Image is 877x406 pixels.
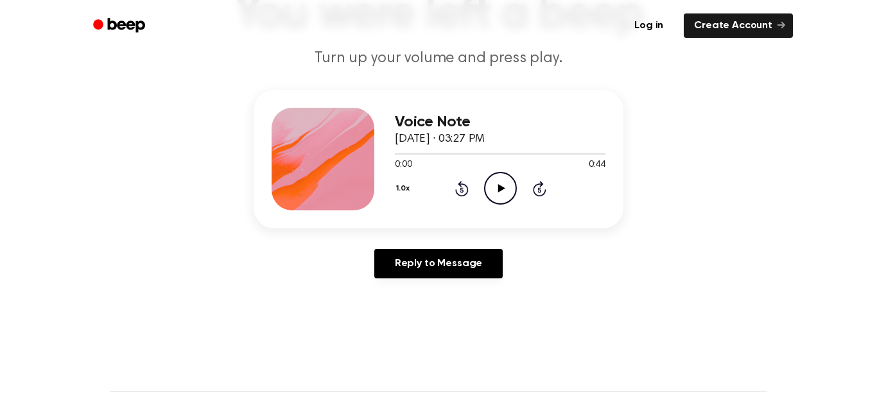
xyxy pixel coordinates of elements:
a: Beep [84,13,157,38]
span: [DATE] · 03:27 PM [395,133,485,145]
a: Reply to Message [374,249,503,278]
h3: Voice Note [395,114,605,131]
span: 0:44 [589,158,605,172]
p: Turn up your volume and press play. [192,48,685,69]
button: 1.0x [395,178,414,199]
a: Log in [621,11,676,40]
a: Create Account [684,13,793,38]
span: 0:00 [395,158,412,172]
